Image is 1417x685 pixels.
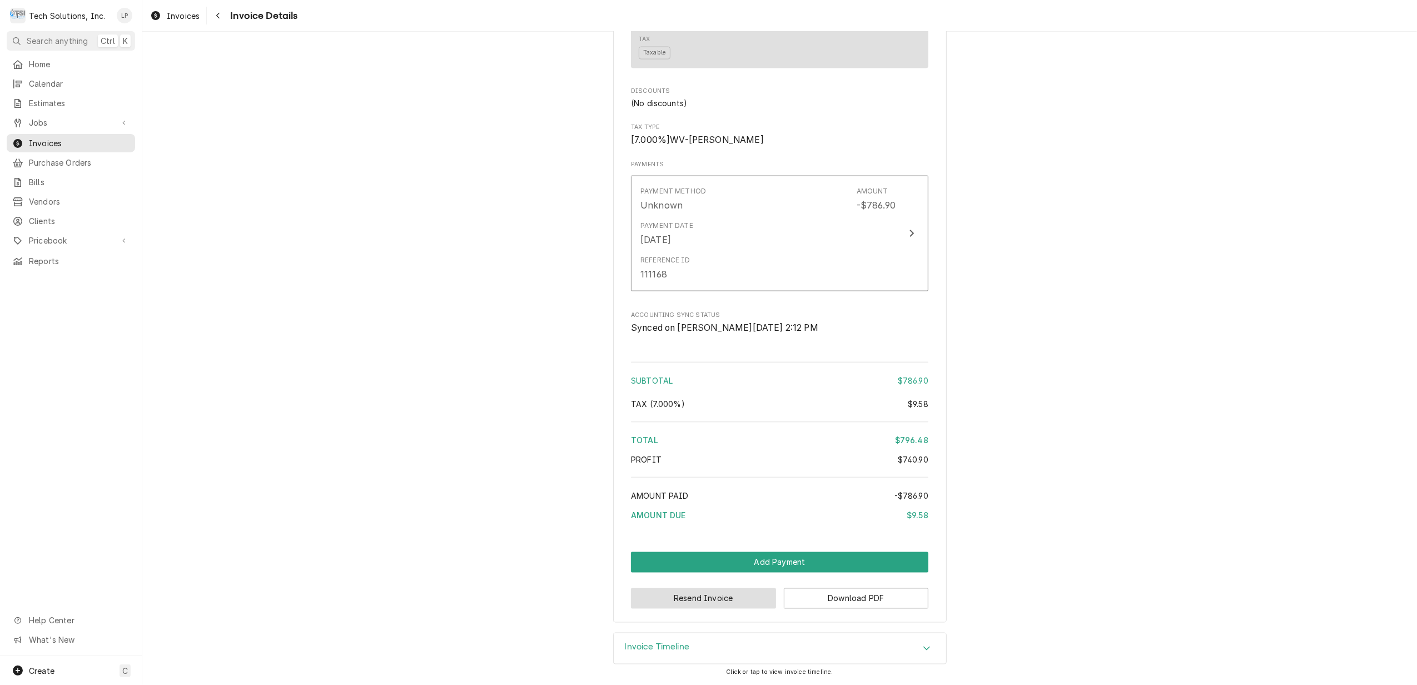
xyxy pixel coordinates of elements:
a: Home [7,55,135,73]
span: Tax Type [631,133,928,147]
span: Taxable [639,47,670,59]
a: Calendar [7,75,135,93]
div: -$786.90 [857,198,896,212]
div: Accounting Sync Status [631,311,928,335]
button: Resend Invoice [631,588,776,609]
span: Tax Type [631,123,928,132]
div: Amount [857,186,888,196]
span: Create [29,666,54,676]
span: Pricebook [29,235,113,246]
div: -$786.90 [894,490,928,502]
span: Jobs [29,117,113,128]
div: Payment Date [640,221,693,231]
button: Update Payment [631,176,928,292]
a: Estimates [7,94,135,112]
div: Discounts [631,87,928,109]
span: Clients [29,215,130,227]
div: Amount Due [631,509,928,521]
div: Tech Solutions, Inc.'s Avatar [10,8,26,23]
span: Search anything [27,35,88,47]
span: Profit [631,455,662,464]
button: Accordion Details Expand Trigger [614,633,946,664]
span: Vendors [29,196,130,207]
div: $9.58 [908,398,928,410]
span: Accounting Sync Status [631,321,928,335]
div: Button Group [631,552,928,609]
span: Amount Paid [631,491,689,500]
span: What's New [29,634,128,646]
span: Invoices [167,10,200,22]
div: Total [631,434,928,446]
div: Amount Summary [631,358,928,529]
div: $740.90 [898,454,928,465]
div: Subtotal [631,375,928,386]
div: [DATE] [640,233,671,246]
div: Tax [631,398,928,410]
div: Payment Method [640,186,706,196]
span: Ctrl [101,35,115,47]
button: Search anythingCtrlK [7,31,135,51]
div: $786.90 [898,375,928,386]
div: Discounts List [631,97,928,109]
a: Invoices [7,134,135,152]
div: Tech Solutions, Inc. [29,10,105,22]
a: Invoices [146,7,204,25]
button: Download PDF [784,588,929,609]
a: Go to What's New [7,631,135,649]
div: Reference ID [640,255,690,265]
div: $9.58 [907,509,928,521]
span: Purchase Orders [29,157,130,168]
div: Lisa Paschal's Avatar [117,8,132,23]
a: Vendors [7,192,135,211]
span: Amount Due [631,510,686,520]
span: Synced on [PERSON_NAME][DATE] 2:12 PM [631,322,818,333]
span: K [123,35,128,47]
div: Tax Type [631,123,928,147]
span: Invoice Details [227,8,297,23]
div: Button Group Row [631,580,928,609]
span: Total [631,435,658,445]
a: Reports [7,252,135,270]
div: Payments [631,160,928,297]
div: Unknown [640,198,683,212]
button: Navigate back [209,7,227,24]
a: Purchase Orders [7,153,135,172]
span: Calendar [29,78,130,90]
span: Home [29,58,130,70]
span: Help Center [29,614,128,626]
div: 111168 [640,267,667,281]
span: Estimates [29,97,130,109]
div: Button Group Row [631,552,928,573]
span: Accounting Sync Status [631,311,928,320]
span: Bills [29,176,130,188]
div: Profit [631,454,928,465]
div: Button Group Row [631,573,928,580]
a: Go to Pricebook [7,231,135,250]
span: Reports [29,255,130,267]
span: Subtotal [631,376,673,385]
div: Accordion Header [614,633,946,664]
h3: Invoice Timeline [625,642,690,653]
a: Go to Jobs [7,113,135,132]
span: [6%] West Virginia State [1%] West Virginia, Westover City [631,135,764,145]
span: Discounts [631,87,928,96]
div: Tax [639,35,650,44]
span: [6%] West Virginia State [1%] West Virginia, Westover City [631,399,685,409]
div: Invoice Timeline [613,633,947,665]
a: Go to Help Center [7,611,135,629]
div: $796.48 [895,434,928,446]
span: Invoices [29,137,130,149]
a: Clients [7,212,135,230]
span: C [122,665,128,677]
div: LP [117,8,132,23]
a: Bills [7,173,135,191]
label: Payments [631,160,928,169]
div: Amount Paid [631,490,928,502]
div: T [10,8,26,23]
span: Click or tap to view invoice timeline. [726,669,833,676]
button: Add Payment [631,552,928,573]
